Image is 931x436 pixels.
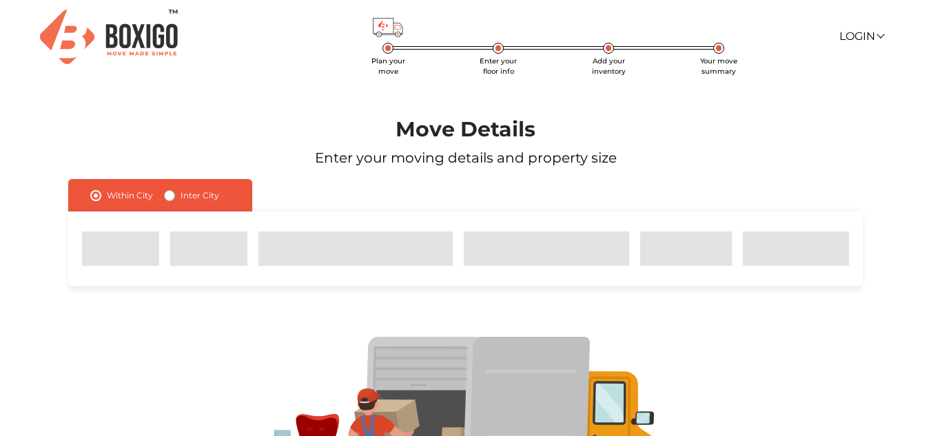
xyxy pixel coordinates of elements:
[37,117,894,142] h1: Move Details
[107,187,153,204] label: Within City
[592,56,626,76] span: Add your inventory
[371,56,405,76] span: Plan your move
[181,187,219,204] label: Inter City
[480,56,517,76] span: Enter your floor info
[37,147,894,168] p: Enter your moving details and property size
[839,30,883,43] a: Login
[40,10,178,64] img: Boxigo
[700,56,737,76] span: Your move summary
